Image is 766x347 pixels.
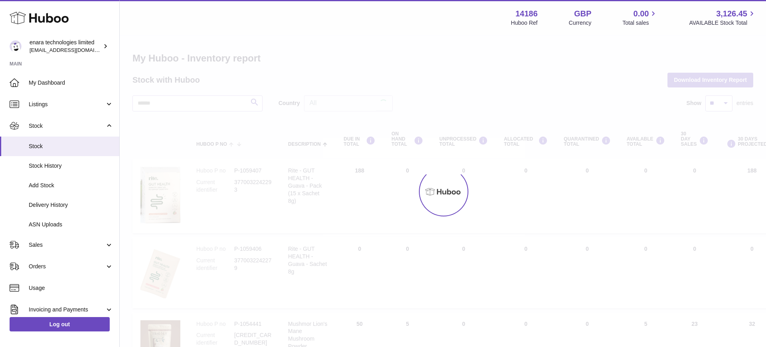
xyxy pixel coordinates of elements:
[569,19,592,27] div: Currency
[574,8,591,19] strong: GBP
[29,263,105,270] span: Orders
[511,19,538,27] div: Huboo Ref
[29,284,113,292] span: Usage
[622,19,658,27] span: Total sales
[30,39,101,54] div: enara technologies limited
[29,201,113,209] span: Delivery History
[29,162,113,170] span: Stock History
[29,122,105,130] span: Stock
[29,143,113,150] span: Stock
[29,221,113,228] span: ASN Uploads
[716,8,747,19] span: 3,126.45
[29,79,113,87] span: My Dashboard
[10,317,110,331] a: Log out
[29,306,105,313] span: Invoicing and Payments
[30,47,117,53] span: [EMAIL_ADDRESS][DOMAIN_NAME]
[634,8,649,19] span: 0.00
[515,8,538,19] strong: 14186
[29,182,113,189] span: Add Stock
[29,241,105,249] span: Sales
[622,8,658,27] a: 0.00 Total sales
[689,8,756,27] a: 3,126.45 AVAILABLE Stock Total
[689,19,756,27] span: AVAILABLE Stock Total
[29,101,105,108] span: Listings
[10,40,22,52] img: internalAdmin-14186@internal.huboo.com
